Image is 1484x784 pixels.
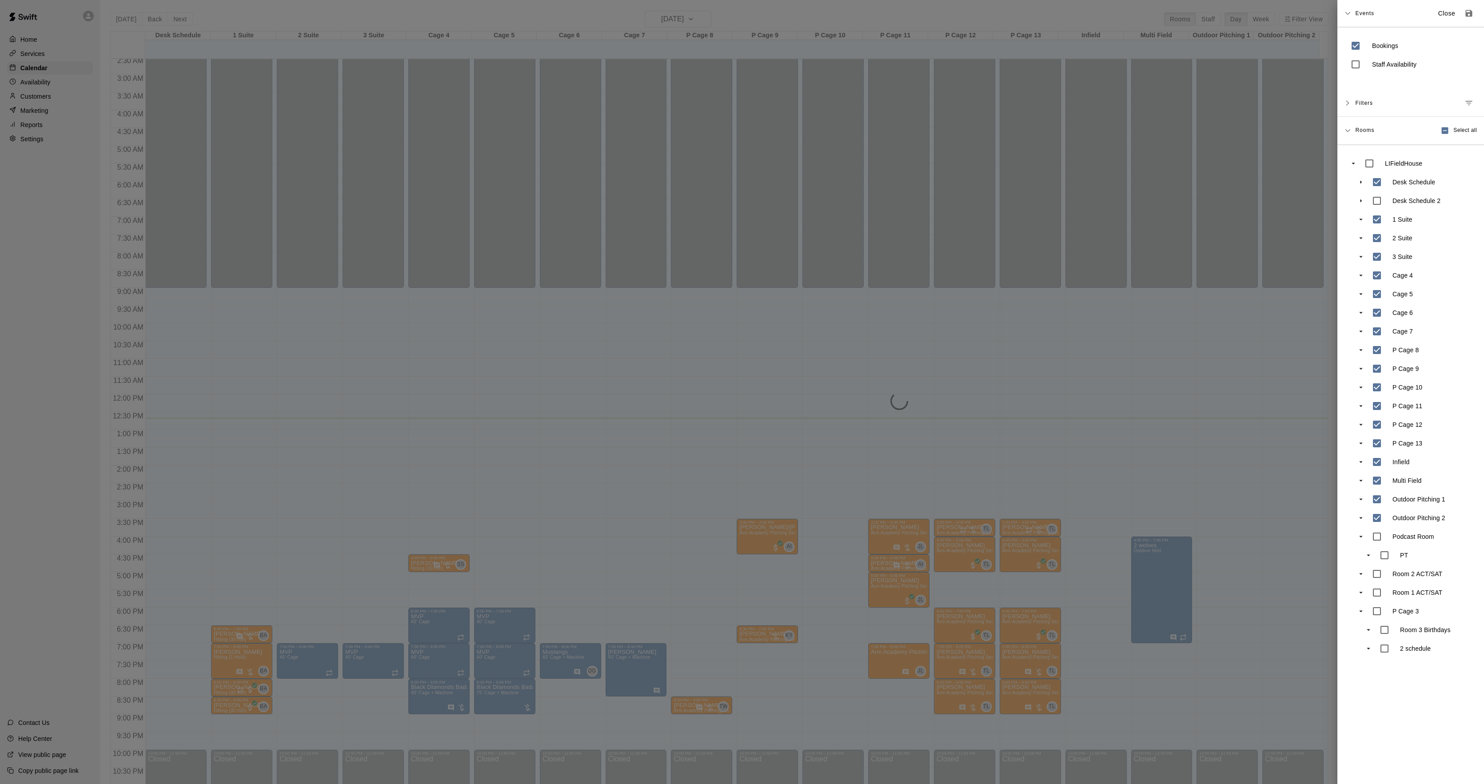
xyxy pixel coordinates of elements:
p: Outdoor Pitching 2 [1392,513,1445,522]
p: Staff Availability [1372,60,1416,69]
p: Close [1438,9,1456,18]
p: Cage 7 [1392,327,1413,336]
p: P Cage 8 [1392,346,1419,354]
p: 2 Suite [1392,234,1412,243]
p: PT [1400,551,1408,560]
p: 3 Suite [1392,252,1412,261]
p: Podcast Room [1392,532,1434,541]
p: P Cage 13 [1392,439,1422,448]
p: Room 1 ACT/SAT [1392,588,1442,597]
span: Rooms [1355,126,1374,133]
p: 2 schedule [1400,644,1431,653]
p: P Cage 10 [1392,383,1422,392]
div: FiltersManage filters [1337,90,1484,117]
p: P Cage 11 [1392,402,1422,410]
p: 1 Suite [1392,215,1412,224]
p: Bookings [1372,41,1398,50]
button: Close sidebar [1432,6,1461,21]
span: Select all [1453,126,1477,135]
p: LIFieldHouse [1385,159,1422,168]
p: Cage 6 [1392,308,1413,317]
span: Events [1355,5,1374,21]
button: Manage filters [1461,95,1477,111]
ul: swift facility view [1346,154,1475,658]
p: Room 3 Birthdays [1400,625,1451,634]
p: Multi Field [1392,476,1421,485]
p: Cage 5 [1392,290,1413,298]
p: Desk Schedule 2 [1392,196,1440,205]
button: Save as default view [1461,5,1477,21]
p: P Cage 12 [1392,420,1422,429]
div: RoomsSelect all [1337,117,1484,145]
p: Infield [1392,458,1409,466]
span: Filters [1355,95,1373,111]
p: P Cage 3 [1392,607,1419,616]
p: Desk Schedule [1392,178,1435,187]
p: Cage 4 [1392,271,1413,280]
p: Room 2 ACT/SAT [1392,569,1442,578]
p: P Cage 9 [1392,364,1419,373]
p: Outdoor Pitching 1 [1392,495,1445,504]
